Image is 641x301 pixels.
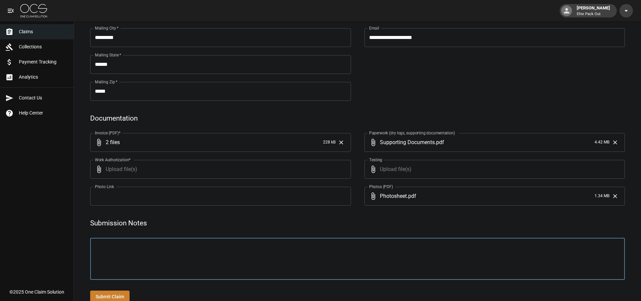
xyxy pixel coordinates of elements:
label: Photos (PDF) [369,184,393,189]
span: 1.34 MB [595,193,609,200]
span: 228 kB [323,139,335,146]
label: Mailing State [95,52,121,58]
button: Clear [610,191,620,201]
label: Mailing Zip [95,79,118,85]
label: Work Authorization* [95,157,131,163]
span: Claims [19,28,68,35]
span: Photosheet [380,192,407,200]
span: Analytics [19,74,68,81]
button: Clear [610,137,620,147]
label: Photo Link [95,184,114,189]
span: Payment Tracking [19,58,68,66]
span: Contact Us [19,94,68,101]
span: Supporting Documents [380,138,435,146]
span: Upload file(s) [106,160,333,179]
span: 2 files [106,133,320,152]
label: Paperwork (dry logs, supporting documentation) [369,130,455,136]
label: Invoice (PDF)* [95,130,121,136]
img: ocs-logo-white-transparent.png [20,4,47,17]
p: Elite Pack Out [577,11,610,17]
button: open drawer [4,4,17,17]
div: [PERSON_NAME] [574,5,613,17]
span: 4.42 MB [595,139,609,146]
span: . pdf [407,192,416,200]
label: Testing [369,157,382,163]
label: Mailing City [95,25,119,31]
label: Email [369,25,379,31]
div: © 2025 One Claim Solution [9,289,64,295]
span: Upload file(s) [380,160,607,179]
button: Clear [336,137,346,147]
span: Help Center [19,110,68,117]
span: . pdf [435,138,444,146]
span: Collections [19,43,68,50]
